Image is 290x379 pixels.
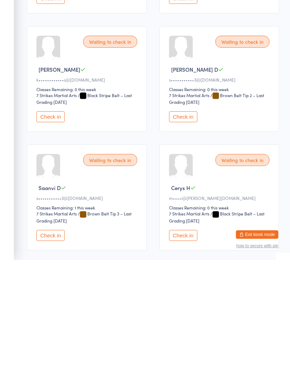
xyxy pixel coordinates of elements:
div: Waiting to check in [215,36,269,48]
div: 7 Strikes Martial Arts [169,93,209,99]
div: Classes Remaining: 0 this week [169,87,272,93]
label: Sort by [203,10,219,17]
button: how to secure with pin [236,362,278,367]
div: Drop-in successful. [173,12,281,28]
div: 7 Strikes Martial Arts [169,211,209,217]
span: [PERSON_NAME] D [171,185,218,192]
div: Waiting to check in [83,155,137,167]
div: 7 Strikes Martial Arts [169,330,209,336]
div: Classes Remaining: 0 this week [169,205,272,211]
div: Classes Remaining: 0 this week [169,324,272,330]
button: Check in [36,349,65,360]
div: g•••••••••••••e@[DOMAIN_NAME] [36,77,139,83]
button: Check in [169,112,197,123]
div: k••••••••••••s@[DOMAIN_NAME] [36,196,139,202]
div: 7 Strikes Martial Arts [36,330,77,336]
div: Check in time (DESC) [221,9,279,17]
div: Waiting to check in [215,155,269,167]
span: Cerys H [171,303,190,310]
div: 7 Strikes Martial Arts [36,211,77,217]
button: Check in [169,349,197,360]
div: Waiting to check in [215,273,269,285]
span: [PERSON_NAME] [39,185,80,192]
span: Jannat C [171,66,192,74]
span: [PERSON_NAME] B [39,66,85,74]
div: Classes Remaining: 0 this week [36,87,139,93]
div: s•••••••••••3@[DOMAIN_NAME] [36,314,139,320]
div: Waiting to check in [83,36,137,48]
div: m••••i@[PERSON_NAME][DOMAIN_NAME] [169,314,272,320]
button: Exit kiosk mode [236,349,278,358]
div: Waiting to check in [83,273,137,285]
div: E••••••••a@[DOMAIN_NAME] [169,77,272,83]
button: Check in [36,112,65,123]
button: Check in [169,230,197,241]
div: Classes Remaining: 1 this week [36,324,139,330]
div: s•••••••••••3@[DOMAIN_NAME] [169,196,272,202]
button: Check in [36,230,65,241]
div: Classes Remaining: 0 this week [36,205,139,211]
div: 7 Strikes Martial Arts [36,93,77,99]
span: Saanvi D [39,303,61,310]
